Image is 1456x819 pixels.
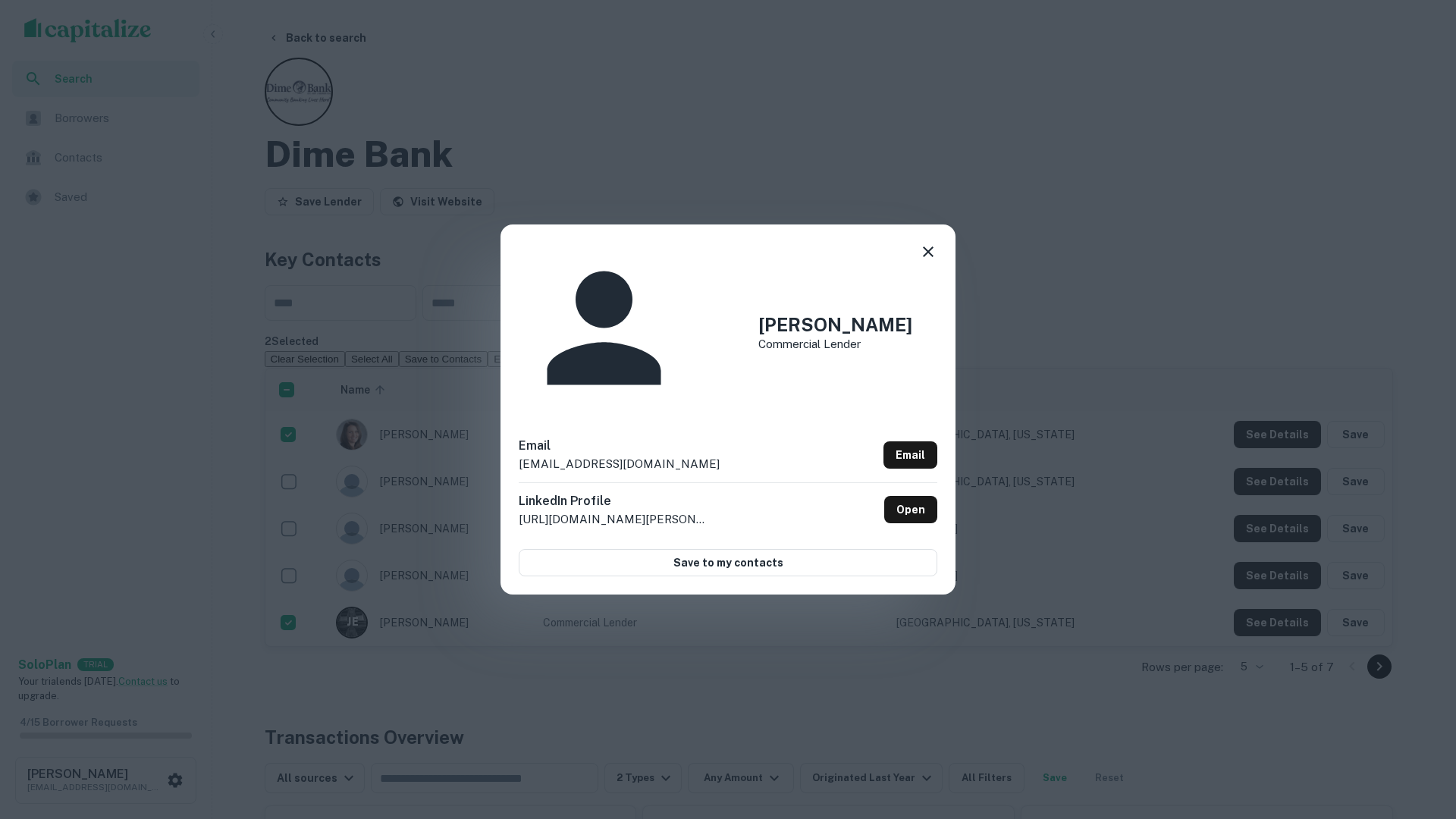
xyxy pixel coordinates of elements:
[1380,649,1456,722] iframe: Chat Widget
[519,437,720,455] h6: Email
[884,496,937,523] a: Open
[758,338,912,350] p: Commercial Lender
[519,492,708,510] h6: LinkedIn Profile
[519,455,720,473] p: [EMAIL_ADDRESS][DOMAIN_NAME]
[758,311,912,338] h4: [PERSON_NAME]
[519,510,708,529] p: [URL][DOMAIN_NAME][PERSON_NAME]
[519,549,937,576] button: Save to my contacts
[883,441,937,469] a: Email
